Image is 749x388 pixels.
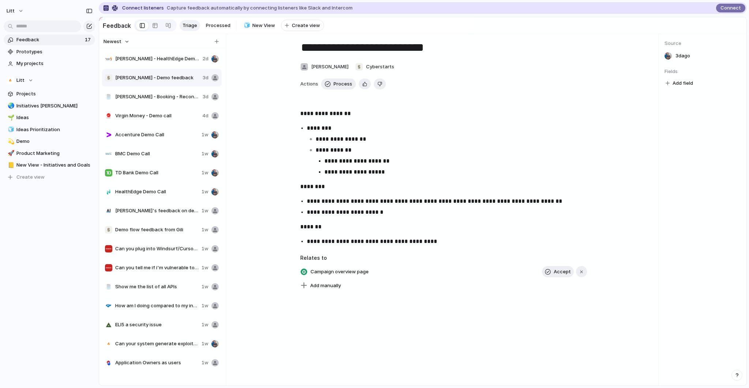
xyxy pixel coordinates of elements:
button: Litt [3,5,27,17]
span: Can you plug into Windsurf/Cursor as an MCP? [115,245,199,252]
span: 1w [202,188,208,195]
a: My projects [4,58,95,69]
span: 1w [202,321,208,328]
span: Projects [16,90,93,98]
span: Can you tell me if i'm vulnerable to CVE-123 that is in the news? [115,264,199,271]
div: 🚀 [8,149,13,157]
button: 🌏 [7,102,14,110]
div: 💫 [8,137,13,146]
div: 🌱 [8,114,13,122]
button: 🧊 [7,126,14,133]
a: 💫Demo [4,136,95,147]
div: 🧊 [8,125,13,134]
span: Fields [665,68,741,75]
span: Process [334,80,352,88]
button: Add manually [298,281,344,291]
button: Create view [4,172,95,183]
span: 1w [202,340,208,347]
button: Cyberstarts [353,61,396,73]
span: 1w [202,264,208,271]
span: Cyberstarts [366,63,394,71]
span: 4d [202,112,208,119]
span: Show me the list of all APIs [115,283,199,290]
a: Prototypes [4,46,95,57]
span: Connect listeners [122,4,164,12]
button: 🌱 [7,114,14,121]
span: Virgin Money - Demo call [115,112,199,119]
span: 3d ago [675,52,690,60]
span: Connect [720,4,741,12]
span: 3d [203,93,208,100]
a: 🧊New View [240,20,278,31]
a: 📒New View - Initiatives and Goals [4,160,95,171]
span: My projects [16,60,93,67]
span: New View - Initiatives and Goals [16,161,93,169]
span: Initiatives [PERSON_NAME] [16,102,93,110]
span: Triage [182,22,197,29]
span: Newest [103,38,121,45]
span: Capture feedback automatically by connecting listeners like Slack and Intercom [167,4,353,12]
span: Create view [292,22,320,29]
span: Litt [7,7,15,15]
a: 🧊Ideas Prioritization [4,124,95,135]
span: 1w [202,207,208,214]
span: BMC Demo Call [115,150,199,157]
button: 💫 [7,138,14,145]
span: 1w [202,150,208,157]
a: 🌱Ideas [4,112,95,123]
span: [PERSON_NAME] - Booking - Reconnaissance [115,93,200,100]
span: 1w [202,302,208,309]
span: 1w [202,359,208,366]
span: Demo flow feedback from Gili [115,226,199,233]
span: 1w [202,245,208,252]
span: Add manually [310,282,341,289]
button: Create view [281,20,324,31]
span: 2d [203,55,208,62]
span: 1w [202,169,208,176]
a: Projects [4,88,95,99]
button: 🧊 [242,22,250,29]
span: ELI5 a security issue [115,321,199,328]
button: Accept [542,266,574,278]
div: 🌏 [8,102,13,110]
a: 🌏Initiatives [PERSON_NAME] [4,100,95,111]
span: HealthEdge Demo Call [115,188,199,195]
span: Actions [300,80,318,88]
button: [PERSON_NAME] [298,61,350,73]
a: Feedback17 [4,34,95,45]
span: 3d [203,74,208,81]
span: Accept [554,268,571,275]
h2: Feedback [103,21,131,30]
div: 📒 [8,161,13,170]
span: [PERSON_NAME] - Demo feedback [115,74,200,81]
button: 📒 [7,161,14,169]
span: Create view [16,174,45,181]
span: Processed [206,22,230,29]
span: [PERSON_NAME]'s feedback on demo [115,207,199,214]
span: Can your system generate exploits to CVEs without pocs? [115,340,199,347]
span: 1w [202,131,208,138]
button: Add field [665,79,694,88]
button: Process [321,79,356,90]
button: Litt [4,75,95,86]
span: [PERSON_NAME] [311,63,349,71]
a: 🚀Product Marketing [4,148,95,159]
span: Application Owners as users [115,359,199,366]
span: Product Marketing [16,150,93,157]
span: Add field [673,80,693,87]
span: 17 [85,36,92,43]
span: Ideas Prioritization [16,126,93,133]
span: Campaign overview page [308,267,371,277]
a: Triage [180,20,200,31]
div: 🧊 [244,21,249,30]
h3: Relates to [300,254,587,262]
span: 1w [202,226,208,233]
span: How am I doing compared to my industry? [115,302,199,309]
span: 1w [202,283,208,290]
button: Delete [374,79,386,90]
